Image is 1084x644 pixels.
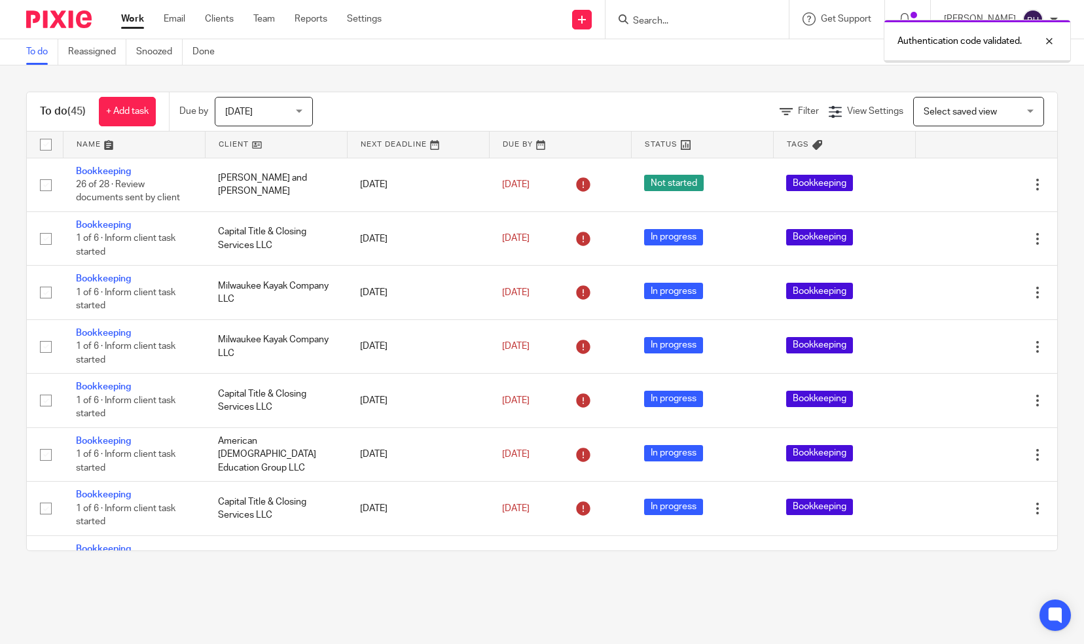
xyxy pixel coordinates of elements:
[225,107,253,116] span: [DATE]
[786,337,853,353] span: Bookkeeping
[205,211,347,265] td: Capital Title & Closing Services LLC
[347,211,489,265] td: [DATE]
[205,535,347,589] td: Milwaukee Kayak Company LLC
[644,445,703,461] span: In progress
[924,107,997,116] span: Select saved view
[76,180,180,203] span: 26 of 28 · Review documents sent by client
[347,535,489,589] td: [DATE]
[205,427,347,481] td: American [DEMOGRAPHIC_DATA] Education Group LLC
[897,35,1022,48] p: Authentication code validated.
[502,180,530,189] span: [DATE]
[192,39,225,65] a: Done
[786,391,853,407] span: Bookkeeping
[347,12,382,26] a: Settings
[164,12,185,26] a: Email
[644,175,704,191] span: Not started
[502,450,530,459] span: [DATE]
[179,105,208,118] p: Due by
[76,234,175,257] span: 1 of 6 · Inform client task started
[502,288,530,297] span: [DATE]
[76,396,175,419] span: 1 of 6 · Inform client task started
[76,490,131,499] a: Bookkeeping
[347,374,489,427] td: [DATE]
[67,106,86,116] span: (45)
[205,12,234,26] a: Clients
[502,342,530,351] span: [DATE]
[26,10,92,28] img: Pixie
[644,229,703,245] span: In progress
[798,107,819,116] span: Filter
[502,234,530,243] span: [DATE]
[76,504,175,527] span: 1 of 6 · Inform client task started
[644,283,703,299] span: In progress
[847,107,903,116] span: View Settings
[347,482,489,535] td: [DATE]
[76,437,131,446] a: Bookkeeping
[205,319,347,373] td: Milwaukee Kayak Company LLC
[136,39,183,65] a: Snoozed
[68,39,126,65] a: Reassigned
[787,141,809,148] span: Tags
[786,283,853,299] span: Bookkeeping
[786,175,853,191] span: Bookkeeping
[76,382,131,391] a: Bookkeeping
[644,499,703,515] span: In progress
[502,396,530,405] span: [DATE]
[76,221,131,230] a: Bookkeeping
[76,329,131,338] a: Bookkeeping
[786,499,853,515] span: Bookkeeping
[121,12,144,26] a: Work
[786,445,853,461] span: Bookkeeping
[76,274,131,283] a: Bookkeeping
[99,97,156,126] a: + Add task
[205,374,347,427] td: Capital Title & Closing Services LLC
[644,337,703,353] span: In progress
[205,266,347,319] td: Milwaukee Kayak Company LLC
[347,158,489,211] td: [DATE]
[76,167,131,176] a: Bookkeeping
[347,266,489,319] td: [DATE]
[347,427,489,481] td: [DATE]
[76,450,175,473] span: 1 of 6 · Inform client task started
[253,12,275,26] a: Team
[205,158,347,211] td: [PERSON_NAME] and [PERSON_NAME]
[347,319,489,373] td: [DATE]
[26,39,58,65] a: To do
[205,482,347,535] td: Capital Title & Closing Services LLC
[76,545,131,554] a: Bookkeeping
[295,12,327,26] a: Reports
[76,288,175,311] span: 1 of 6 · Inform client task started
[1022,9,1043,30] img: svg%3E
[40,105,86,118] h1: To do
[502,504,530,513] span: [DATE]
[644,391,703,407] span: In progress
[786,229,853,245] span: Bookkeeping
[76,342,175,365] span: 1 of 6 · Inform client task started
